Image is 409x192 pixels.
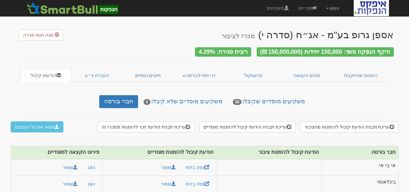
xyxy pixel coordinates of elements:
[216,146,322,159] th: הודעת קיבול להזמנות ציבור
[228,95,310,108] a: משקיעים מוסדיים שקיבלו35
[71,69,123,82] a: העברת ני״ע
[23,32,54,38] span: שנה תנאי סגירה
[102,146,216,159] th: הודעת קיבול להזמנות מוסדיים
[257,47,394,57] div: היקף הנפקה סופי: 150,000 יחידות (150,000,000 ₪)
[97,121,194,132] button: עריכת תבנית הודעת זיכוי להזמנות ממכרז זה
[139,95,227,108] a: משקיעים מוסדיים שלא קיבלו0
[333,69,389,82] a: הזמנות שהתקבלו
[221,32,255,40] small: מכרז לציבור
[20,69,72,82] a: הודעות קיבול
[59,162,82,173] button: שמור
[181,178,213,189] a: צפה בדוח
[322,146,398,159] th: חבר בורסה
[233,99,242,105] span: 35
[157,162,180,173] a: שמור
[181,162,213,173] a: צפה בדוח
[281,69,333,82] a: סיכום הקצאה
[59,178,82,189] button: שמור
[173,69,225,82] a: דו״חות לבורסה
[300,121,398,132] button: עריכת תבנית הודעת קיבול להזמנות מהציבור
[195,47,251,57] div: ריבית סגירה: 4.29%
[11,121,64,132] button: שמור את כל הקבצים
[157,178,180,189] a: שמור
[11,146,102,159] th: פירוט הקצאה למוסדיים
[322,159,398,176] td: אי בי אי
[99,95,138,108] a: חברי בורסה
[199,121,296,132] button: עריכת תבנית הודעת קיבול להזמנות מוסדיים
[83,178,99,189] button: הצג
[25,2,120,15] img: SmartBull Logo
[123,69,173,82] a: חיובים כספיים
[225,69,281,82] a: פרוטוקול
[19,29,64,40] button: שנה תנאי סגירה
[221,29,393,40] div: אספן גרופ בע"מ - אג״ח (סדרה י)
[144,99,150,105] span: 0
[83,162,99,173] button: הצג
